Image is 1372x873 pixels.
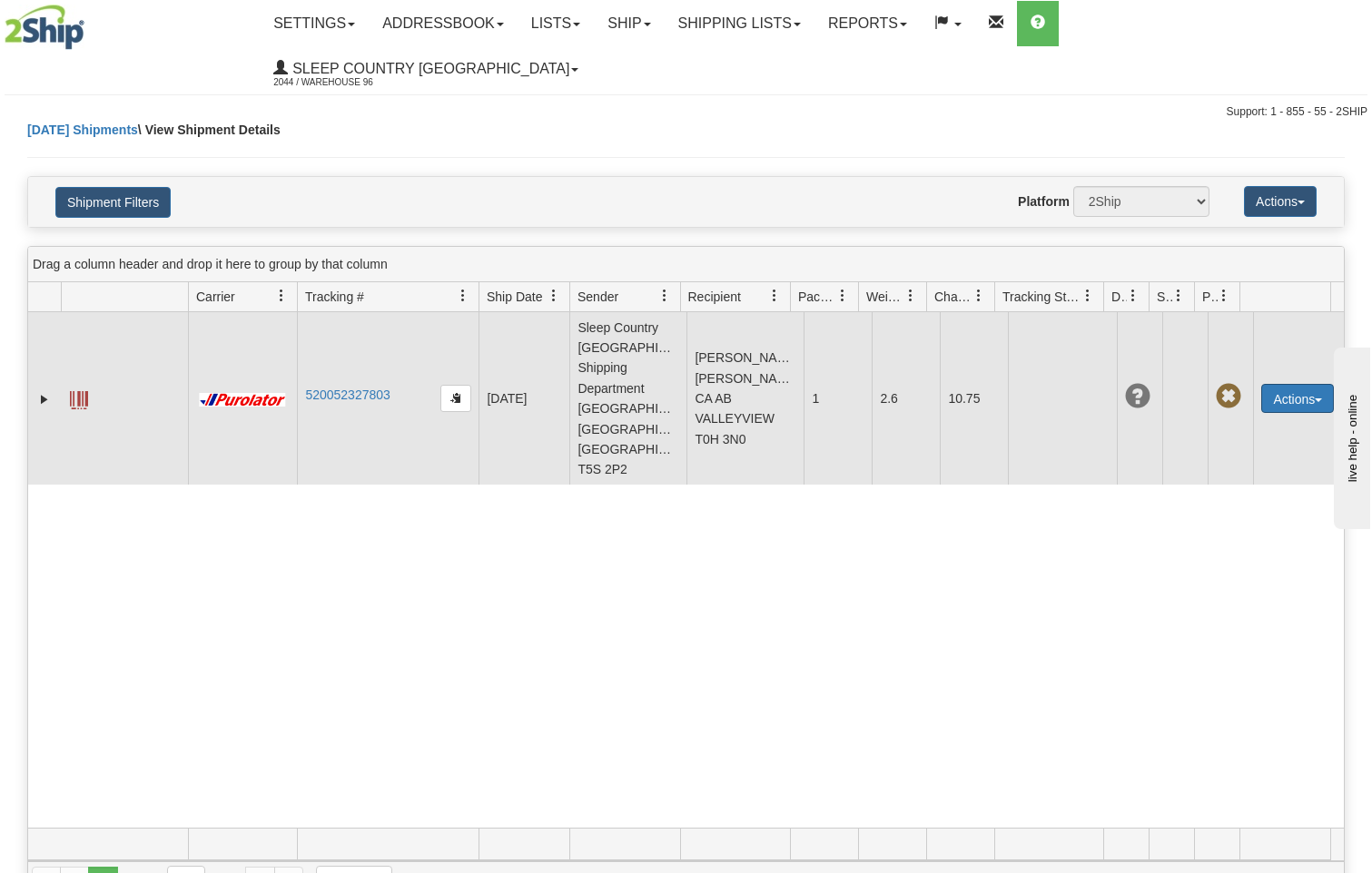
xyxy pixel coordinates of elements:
[872,312,940,485] td: 2.6
[1118,280,1149,311] a: Delivery Status filter column settings
[798,288,836,306] span: Packages
[70,383,88,412] a: Label
[759,280,790,311] a: Recipient filter column settings
[594,1,664,46] a: Ship
[895,280,926,311] a: Weight filter column settings
[260,1,369,46] a: Settings
[448,280,479,311] a: Tracking # filter column settings
[1018,192,1070,211] label: Platform
[196,393,289,407] img: 11 - Purolator
[5,5,84,50] img: logo2044.jpg
[538,280,569,311] a: Ship Date filter column settings
[963,280,994,311] a: Charge filter column settings
[1261,384,1334,413] button: Actions
[1125,384,1150,409] span: Unknown
[1157,288,1172,306] span: Shipment Issues
[665,1,814,46] a: Shipping lists
[55,187,171,218] button: Shipment Filters
[688,288,741,306] span: Recipient
[577,288,618,306] span: Sender
[479,312,569,485] td: [DATE]
[686,312,804,485] td: [PERSON_NAME] [PERSON_NAME] CA AB VALLEYVIEW T0H 3N0
[1244,186,1317,217] button: Actions
[827,280,858,311] a: Packages filter column settings
[934,288,972,306] span: Charge
[27,123,138,137] a: [DATE] Shipments
[266,280,297,311] a: Carrier filter column settings
[1111,288,1127,306] span: Delivery Status
[288,61,569,76] span: Sleep Country [GEOGRAPHIC_DATA]
[28,247,1344,282] div: grid grouping header
[569,312,686,485] td: Sleep Country [GEOGRAPHIC_DATA] Shipping Department [GEOGRAPHIC_DATA] [GEOGRAPHIC_DATA] [GEOGRAPH...
[138,123,281,137] span: \ View Shipment Details
[804,312,872,485] td: 1
[1163,280,1194,311] a: Shipment Issues filter column settings
[1202,288,1218,306] span: Pickup Status
[305,288,364,306] span: Tracking #
[440,385,471,412] button: Copy to clipboard
[305,387,390,402] a: 520052327803
[1209,280,1239,311] a: Pickup Status filter column settings
[260,46,592,92] a: Sleep Country [GEOGRAPHIC_DATA] 2044 / Warehouse 96
[5,104,1367,120] div: Support: 1 - 855 - 55 - 2SHIP
[35,390,54,408] a: Expand
[487,288,542,306] span: Ship Date
[273,74,410,92] span: 2044 / Warehouse 96
[196,288,235,306] span: Carrier
[1216,384,1241,409] span: Pickup Not Assigned
[14,15,168,29] div: live help - online
[649,280,680,311] a: Sender filter column settings
[814,1,921,46] a: Reports
[1330,344,1370,529] iframe: chat widget
[518,1,594,46] a: Lists
[940,312,1008,485] td: 10.75
[1002,288,1081,306] span: Tracking Status
[369,1,518,46] a: Addressbook
[1072,280,1103,311] a: Tracking Status filter column settings
[866,288,904,306] span: Weight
